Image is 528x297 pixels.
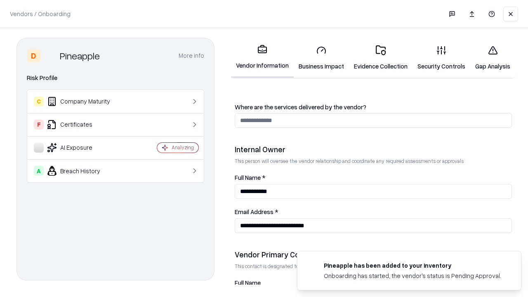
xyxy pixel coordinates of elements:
[43,49,57,62] img: Pineapple
[235,280,512,286] label: Full Name
[294,39,349,77] a: Business Impact
[235,209,512,215] label: Email Address *
[34,97,44,106] div: C
[307,261,317,271] img: pineappleenergy.com
[179,48,204,63] button: More info
[60,49,100,62] div: Pineapple
[27,49,40,62] div: D
[34,143,132,153] div: AI Exposure
[231,38,294,78] a: Vendor Information
[34,166,132,176] div: Breach History
[172,144,194,151] div: Analyzing
[235,263,512,270] p: This contact is designated to receive the assessment request from Shift
[324,271,501,280] div: Onboarding has started, the vendor's status is Pending Approval.
[235,104,512,110] label: Where are the services delivered by the vendor?
[349,39,412,77] a: Evidence Collection
[412,39,470,77] a: Security Controls
[235,158,512,165] p: This person will oversee the vendor relationship and coordinate any required assessments or appro...
[235,250,512,259] div: Vendor Primary Contact
[470,39,515,77] a: Gap Analysis
[34,120,44,130] div: F
[27,73,204,83] div: Risk Profile
[235,174,512,181] label: Full Name *
[34,120,132,130] div: Certificates
[34,97,132,106] div: Company Maturity
[10,9,71,18] p: Vendors / Onboarding
[324,261,501,270] div: Pineapple has been added to your inventory
[235,144,512,154] div: Internal Owner
[34,166,44,176] div: A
